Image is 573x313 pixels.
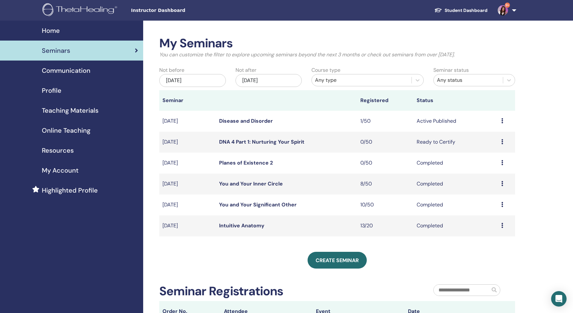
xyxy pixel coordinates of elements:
[42,46,70,55] span: Seminars
[42,166,79,175] span: My Account
[159,74,226,87] div: [DATE]
[357,194,414,215] td: 10/50
[159,111,216,132] td: [DATE]
[42,26,60,35] span: Home
[311,66,340,74] label: Course type
[413,174,498,194] td: Completed
[433,66,469,74] label: Seminar status
[219,138,304,145] a: DNA 4 Part 1: Nurturing Your Spirit
[42,86,61,95] span: Profile
[159,284,283,299] h2: Seminar Registrations
[316,257,359,264] span: Create seminar
[357,111,414,132] td: 1/50
[413,111,498,132] td: Active Published
[498,5,508,15] img: default.jpg
[42,106,98,115] span: Teaching Materials
[42,126,90,135] span: Online Teaching
[219,201,297,208] a: You and Your Significant Other
[159,132,216,153] td: [DATE]
[219,222,264,229] a: Intuitive Anatomy
[159,51,515,59] p: You can customize the filter to explore upcoming seminars beyond the next 3 months or check out s...
[357,153,414,174] td: 0/50
[42,3,119,18] img: logo.png
[42,66,90,75] span: Communication
[159,194,216,215] td: [DATE]
[159,174,216,194] td: [DATE]
[308,252,367,269] a: Create seminar
[159,153,216,174] td: [DATE]
[357,174,414,194] td: 8/50
[357,90,414,111] th: Registered
[505,3,510,8] span: 9+
[131,7,227,14] span: Instructor Dashboard
[219,159,273,166] a: Planes of Existence 2
[42,146,74,155] span: Resources
[434,7,442,13] img: graduation-cap-white.svg
[42,185,98,195] span: Highlighted Profile
[413,215,498,236] td: Completed
[159,90,216,111] th: Seminar
[315,76,408,84] div: Any type
[159,36,515,51] h2: My Seminars
[437,76,500,84] div: Any status
[413,132,498,153] td: Ready to Certify
[413,153,498,174] td: Completed
[219,180,283,187] a: You and Your Inner Circle
[219,118,273,124] a: Disease and Disorder
[159,66,184,74] label: Not before
[236,66,256,74] label: Not after
[413,90,498,111] th: Status
[429,5,493,16] a: Student Dashboard
[357,132,414,153] td: 0/50
[159,215,216,236] td: [DATE]
[413,194,498,215] td: Completed
[551,291,567,307] div: Open Intercom Messenger
[357,215,414,236] td: 13/20
[236,74,302,87] div: [DATE]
